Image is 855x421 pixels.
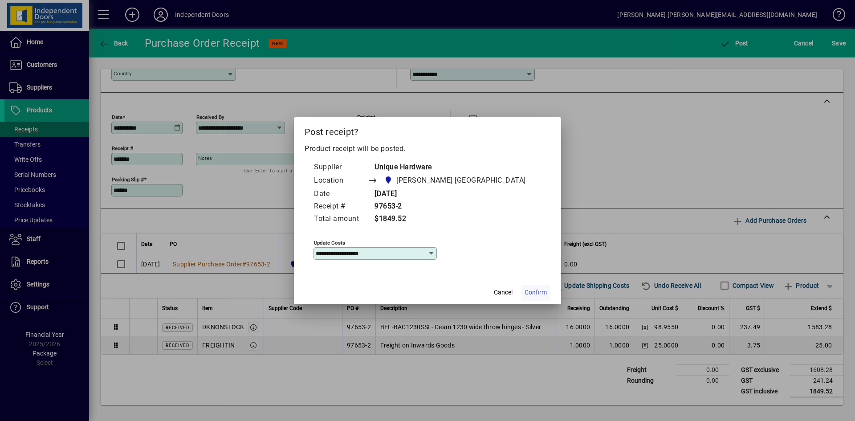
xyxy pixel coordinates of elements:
[368,213,543,225] td: $1849.52
[313,213,368,225] td: Total amount
[368,188,543,200] td: [DATE]
[313,174,368,188] td: Location
[396,175,526,186] span: [PERSON_NAME] [GEOGRAPHIC_DATA]
[382,174,529,187] span: Cromwell Central Otago
[525,288,547,297] span: Confirm
[313,200,368,213] td: Receipt #
[489,285,517,301] button: Cancel
[368,200,543,213] td: 97653-2
[494,288,513,297] span: Cancel
[368,161,543,174] td: Unique Hardware
[313,188,368,200] td: Date
[305,143,550,154] p: Product receipt will be posted.
[313,161,368,174] td: Supplier
[521,285,550,301] button: Confirm
[314,239,345,245] mat-label: Update costs
[294,117,561,143] h2: Post receipt?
